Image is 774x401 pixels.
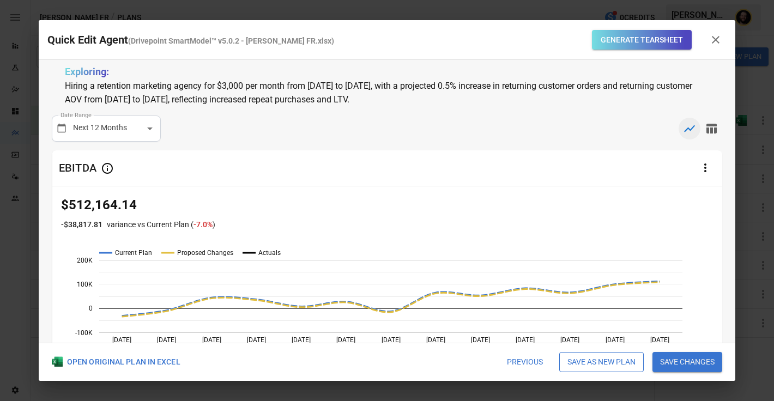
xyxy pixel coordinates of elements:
[258,249,281,257] text: Actuals
[292,336,311,344] text: [DATE]
[650,336,669,344] text: [DATE]
[652,352,722,373] button: Save changes
[65,79,709,107] p: Hiring a retention marketing agency for $3,000 per month from [DATE] to [DATE], with a projected ...
[336,336,355,344] text: [DATE]
[157,336,176,344] text: [DATE]
[52,244,723,371] svg: A chart.
[58,111,94,120] p: Date Range
[61,219,102,230] p: -$38,817.81
[426,336,445,344] text: [DATE]
[516,336,535,344] text: [DATE]
[606,336,625,344] text: [DATE]
[559,352,644,373] button: Save as new plan
[77,281,93,288] text: 100K
[115,249,152,257] text: Current Plan
[77,257,93,264] text: 200K
[247,336,266,344] text: [DATE]
[61,195,714,215] p: $512,164.14
[73,122,127,133] p: Next 12 Months
[107,219,215,230] p: variance vs Current Plan ( )
[202,336,221,344] text: [DATE]
[471,336,490,344] text: [DATE]
[65,66,109,77] span: Exploring:
[52,356,180,367] div: OPEN ORIGINAL PLAN IN EXCEL
[89,305,93,312] text: 0
[177,249,233,257] text: Proposed Changes
[52,356,63,367] img: Excel
[499,352,551,373] button: Previous
[59,161,96,175] div: EBITDA
[128,37,334,45] span: ( Drivepoint SmartModel™ v5.0.2 - [PERSON_NAME] FR.xlsx )
[592,30,692,50] button: Generate Tearsheet
[112,336,131,344] text: [DATE]
[560,336,579,344] text: [DATE]
[75,329,93,337] text: -100K
[382,336,401,344] text: [DATE]
[194,220,213,229] span: -7.0 %
[47,33,128,46] span: Quick Edit Agent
